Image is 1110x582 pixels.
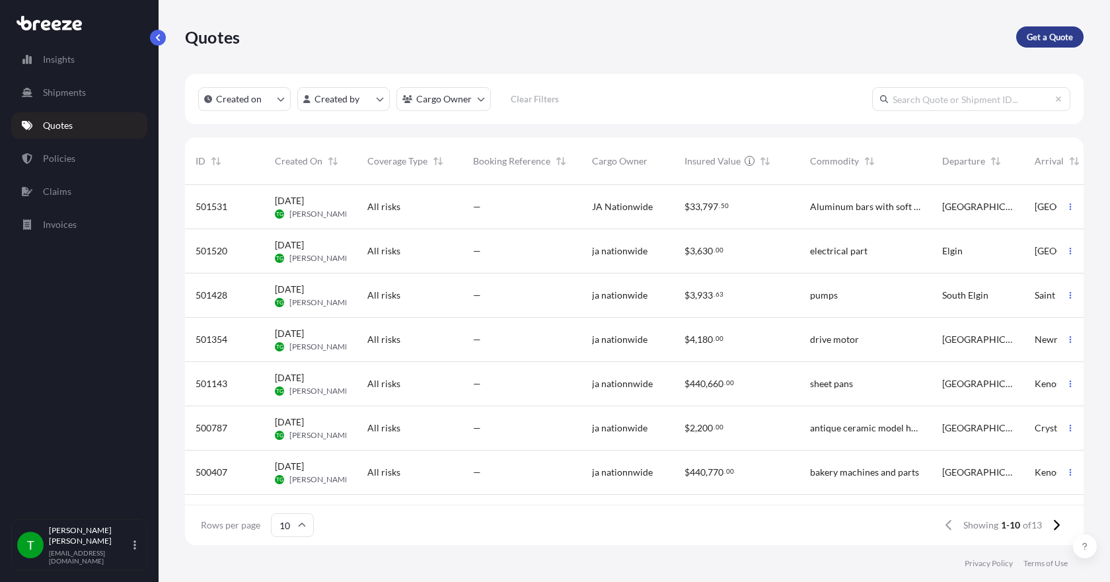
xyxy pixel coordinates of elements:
span: 500407 [196,466,227,479]
span: Rows per page [201,519,260,532]
input: Search Quote or Shipment ID... [872,87,1070,111]
span: Arrival [1035,155,1064,168]
a: Privacy Policy [965,558,1013,569]
span: 2 [690,423,695,433]
span: ja nationwide [592,289,647,302]
span: TG [276,296,283,309]
span: TG [276,429,283,442]
span: TG [276,473,283,486]
span: [PERSON_NAME] [289,297,352,308]
span: [PERSON_NAME] [289,474,352,485]
span: [DATE] [275,504,304,517]
span: 63 [716,292,723,297]
button: createdOn Filter options [198,87,291,111]
span: [GEOGRAPHIC_DATA] [1035,200,1093,213]
span: 33 [690,202,700,211]
span: Elgin [942,244,963,258]
span: $ [684,291,690,300]
span: All risks [367,333,400,346]
span: [DATE] [275,371,304,384]
span: $ [684,468,690,477]
span: 3 [690,291,695,300]
span: 501520 [196,244,227,258]
span: All risks [367,200,400,213]
span: ja nationnwide [592,377,653,390]
span: . [714,292,715,297]
span: [PERSON_NAME] [289,209,352,219]
button: Sort [208,153,224,169]
span: [DATE] [275,283,304,296]
span: 1-10 [1001,519,1020,532]
button: Sort [1066,153,1082,169]
span: Departure [942,155,985,168]
button: Clear Filters [498,89,572,110]
span: — [473,466,481,479]
span: 440 [690,468,706,477]
span: , [706,379,708,388]
span: 501531 [196,200,227,213]
span: [DATE] [275,460,304,473]
span: South Elgin [942,289,988,302]
span: . [714,336,715,341]
span: bakery machines and parts [810,466,919,479]
span: . [719,203,720,208]
span: Aluminum bars with soft bristles [810,200,921,213]
span: . [714,425,715,429]
span: — [473,244,481,258]
span: All risks [367,466,400,479]
span: Booking Reference [473,155,550,168]
span: antique ceramic model house [810,421,921,435]
span: 180 [697,335,713,344]
span: 00 [716,336,723,341]
span: — [473,333,481,346]
span: sheet pans [810,377,853,390]
p: Insights [43,53,75,66]
button: cargoOwner Filter options [396,87,491,111]
a: Insights [11,46,147,73]
a: Shipments [11,79,147,106]
button: Sort [862,153,877,169]
span: Coverage Type [367,155,427,168]
span: Kenosha [1035,377,1070,390]
p: [EMAIL_ADDRESS][DOMAIN_NAME] [49,549,131,565]
a: Invoices [11,211,147,238]
span: [PERSON_NAME] [289,342,352,352]
p: Terms of Use [1023,558,1068,569]
a: Get a Quote [1016,26,1084,48]
span: . [714,248,715,252]
span: , [695,423,697,433]
span: , [695,291,697,300]
span: . [724,381,725,385]
span: 00 [726,381,734,385]
span: [GEOGRAPHIC_DATA] [1035,244,1093,258]
p: Invoices [43,218,77,231]
span: Showing [963,519,998,532]
span: All risks [367,421,400,435]
span: All risks [367,244,400,258]
span: 00 [716,248,723,252]
span: [PERSON_NAME] [289,253,352,264]
span: TG [276,252,283,265]
span: Cargo Owner [592,155,647,168]
span: Insured Value [684,155,741,168]
span: 200 [697,423,713,433]
span: Kenosha [1035,466,1070,479]
span: TG [276,384,283,398]
span: $ [684,202,690,211]
span: 660 [708,379,723,388]
span: $ [684,335,690,344]
p: Shipments [43,86,86,99]
span: of 13 [1023,519,1042,532]
span: ja nationnwide [592,466,653,479]
span: $ [684,246,690,256]
span: drive motor [810,333,859,346]
p: Get a Quote [1027,30,1073,44]
span: [GEOGRAPHIC_DATA] [942,421,1014,435]
span: 3 [690,246,695,256]
span: — [473,200,481,213]
button: Sort [988,153,1004,169]
p: Created on [216,92,262,106]
span: [GEOGRAPHIC_DATA] [942,333,1014,346]
span: $ [684,379,690,388]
